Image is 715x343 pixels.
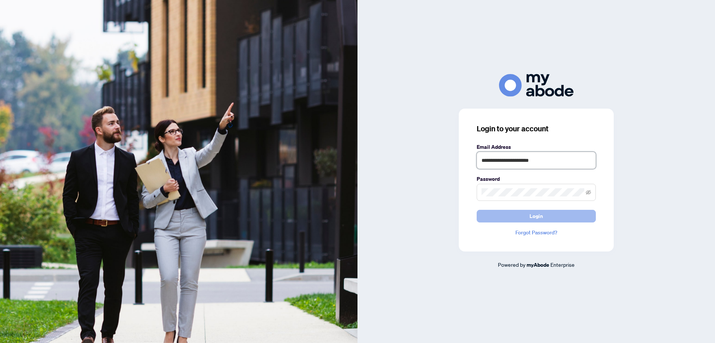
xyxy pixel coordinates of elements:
[530,210,543,222] span: Login
[477,143,596,151] label: Email Address
[477,228,596,237] a: Forgot Password?
[527,261,549,269] a: myAbode
[477,175,596,183] label: Password
[550,261,575,268] span: Enterprise
[586,190,591,195] span: eye-invisible
[477,124,596,134] h3: Login to your account
[498,261,525,268] span: Powered by
[477,210,596,222] button: Login
[499,74,573,97] img: ma-logo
